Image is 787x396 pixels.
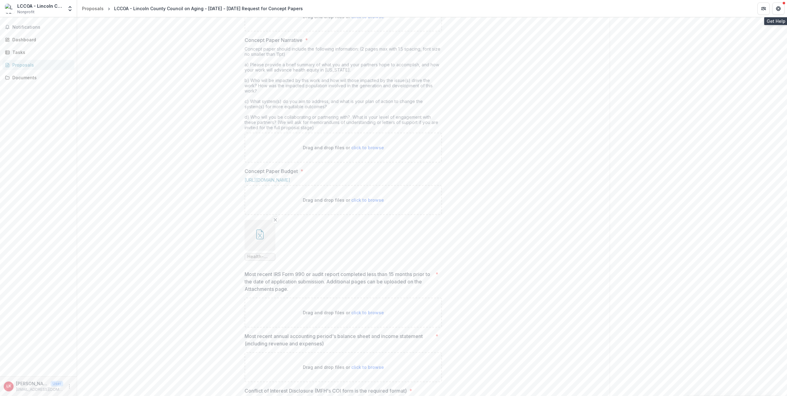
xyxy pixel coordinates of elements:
[2,35,74,45] a: Dashboard
[17,9,35,15] span: Nonprofit
[2,72,74,83] a: Documents
[245,387,407,394] p: Conflict of Interest Disclosure (MFH's COI form is the required format)
[351,365,384,370] span: click to browse
[5,4,15,14] img: LCCOA - Lincoln County Council on Aging
[12,25,72,30] span: Notifications
[303,309,384,316] p: Drag and drop files or
[6,384,11,388] div: Lindsey Kelley
[16,387,63,392] p: [EMAIL_ADDRESS][DOMAIN_NAME]
[351,145,384,150] span: click to browse
[82,5,104,12] div: Proposals
[17,3,63,9] div: LCCOA - Lincoln County Council on Aging
[245,46,442,133] div: Concept paper should include the following information: (2 pages max with 1.5 spacing, font size ...
[80,4,106,13] a: Proposals
[247,254,273,259] span: Health-Equity-Fund-Concept-Paper-Budget (1) (1).xlsx
[772,2,785,15] button: Get Help
[12,36,69,43] div: Dashboard
[245,270,433,293] p: Most recent IRS Form 990 or audit report completed less than 15 months prior to the date of appli...
[12,74,69,81] div: Documents
[245,332,433,347] p: Most recent annual accounting period's balance sheet and income statement (including revenue and ...
[2,47,74,57] a: Tasks
[12,62,69,68] div: Proposals
[303,364,384,370] p: Drag and drop files or
[351,197,384,203] span: click to browse
[51,381,63,386] p: User
[66,2,74,15] button: Open entity switcher
[245,36,303,44] p: Concept Paper Narrative
[2,22,74,32] button: Notifications
[114,5,303,12] div: LCCOA - Lincoln County Council on Aging - [DATE] - [DATE] Request for Concept Papers
[245,177,290,183] a: [URL][DOMAIN_NAME]
[245,220,275,261] div: Remove FileHealth-Equity-Fund-Concept-Paper-Budget (1) (1).xlsx
[351,14,384,19] span: click to browse
[351,310,384,315] span: click to browse
[80,4,305,13] nav: breadcrumb
[2,60,74,70] a: Proposals
[66,383,73,390] button: More
[12,49,69,56] div: Tasks
[272,216,279,224] button: Remove File
[303,144,384,151] p: Drag and drop files or
[757,2,770,15] button: Partners
[303,197,384,203] p: Drag and drop files or
[245,167,298,175] p: Concept Paper Budget
[16,380,48,387] p: [PERSON_NAME]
